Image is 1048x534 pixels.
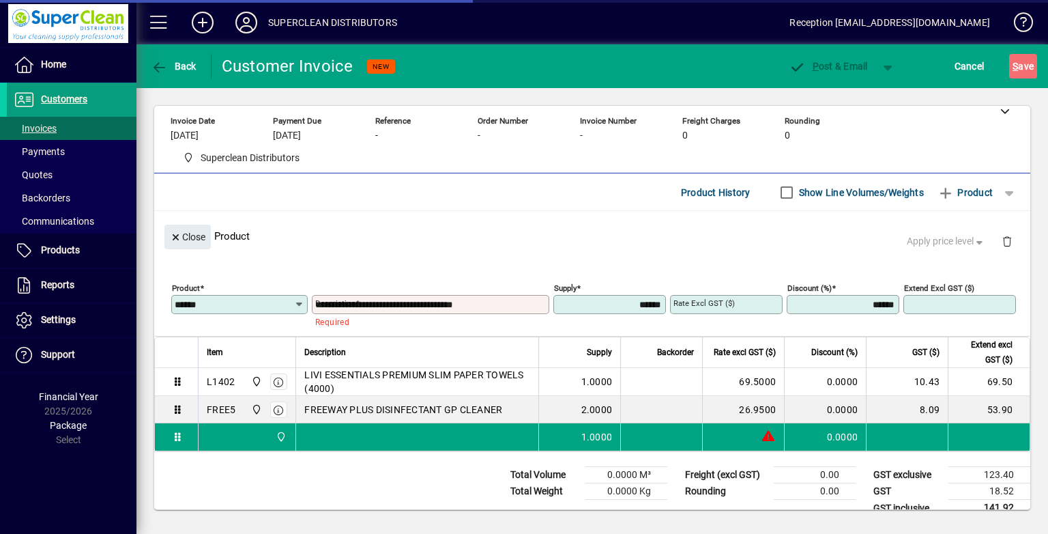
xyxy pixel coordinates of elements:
td: 18.52 [948,483,1030,500]
div: 69.5000 [711,375,776,389]
span: Extend excl GST ($) [957,337,1013,367]
span: ost & Email [789,61,868,72]
a: Payments [7,140,136,163]
a: Products [7,234,136,268]
span: - [580,130,583,141]
span: Home [41,59,66,70]
td: Total Weight [504,483,585,500]
button: Back [147,54,200,79]
div: L1402 [207,375,235,389]
button: Add [181,10,224,35]
app-page-header-button: Close [161,230,214,242]
a: Knowledge Base [1004,3,1031,47]
mat-label: Product [172,283,200,293]
a: Support [7,338,136,372]
span: Superclean Distributors [248,374,263,389]
a: Quotes [7,163,136,186]
span: Rate excl GST ($) [714,345,776,360]
mat-error: Required [315,314,538,328]
a: Settings [7,303,136,337]
span: P [813,61,819,72]
div: SUPERCLEAN DISTRIBUTORS [268,12,397,33]
td: 0.00 [774,483,856,500]
span: Backorders [14,193,70,203]
span: ave [1013,55,1034,77]
span: - [478,130,480,141]
span: 1.0000 [581,430,613,444]
span: GST ($) [912,345,940,360]
div: Customer Invoice [222,55,353,77]
span: Customers [41,94,87,104]
td: GST inclusive [867,500,948,517]
td: 0.00 [774,467,856,483]
span: [DATE] [171,130,199,141]
div: FREE5 [207,403,235,417]
td: 69.50 [948,368,1030,396]
span: Back [151,61,196,72]
span: Support [41,349,75,360]
button: Profile [224,10,268,35]
span: Communications [14,216,94,227]
span: 1.0000 [581,375,613,389]
td: 0.0000 [784,423,866,451]
td: 0.0000 M³ [585,467,667,483]
label: Show Line Volumes/Weights [796,186,924,199]
span: 0 [682,130,688,141]
span: Package [50,420,87,431]
button: Product History [675,180,756,205]
a: Backorders [7,186,136,210]
app-page-header-button: Delete [991,235,1023,247]
app-page-header-button: Back [136,54,212,79]
span: Discount (%) [811,345,858,360]
td: 0.0000 [784,368,866,396]
a: Invoices [7,117,136,140]
span: Financial Year [39,391,98,402]
span: Superclean Distributors [201,151,300,165]
span: Superclean Distributors [272,430,288,445]
mat-label: Extend excl GST ($) [904,283,974,293]
td: 8.09 [866,396,948,423]
span: Description [304,345,346,360]
span: Settings [41,314,76,325]
span: Close [170,226,205,249]
div: Product [154,211,1030,261]
span: Superclean Distributors [248,402,263,417]
td: Rounding [678,483,774,500]
span: 2.0000 [581,403,613,417]
span: S [1013,61,1018,72]
button: Cancel [951,54,988,79]
div: Reception [EMAIL_ADDRESS][DOMAIN_NAME] [789,12,990,33]
td: 141.92 [948,500,1030,517]
td: Freight (excl GST) [678,467,774,483]
mat-label: Supply [554,283,577,293]
td: 0.0000 Kg [585,483,667,500]
button: Delete [991,225,1023,257]
span: Supply [587,345,612,360]
a: Reports [7,268,136,303]
span: Quotes [14,169,53,180]
span: Item [207,345,223,360]
a: Home [7,48,136,82]
mat-label: Description [315,298,355,308]
button: Post & Email [782,54,875,79]
button: Close [164,225,211,249]
span: [DATE] [273,130,301,141]
td: 10.43 [866,368,948,396]
mat-label: Rate excl GST ($) [673,298,735,308]
span: Superclean Distributors [177,150,305,167]
td: 53.90 [948,396,1030,423]
td: 0.0000 [784,396,866,423]
span: 0 [785,130,790,141]
mat-label: Discount (%) [787,283,832,293]
button: Save [1009,54,1037,79]
span: Apply price level [907,234,986,249]
span: - [375,130,378,141]
td: GST [867,483,948,500]
span: Cancel [955,55,985,77]
span: Reports [41,279,74,290]
td: GST exclusive [867,467,948,483]
button: Apply price level [901,229,991,254]
span: Invoices [14,123,57,134]
span: FREEWAY PLUS DISINFECTANT GP CLEANER [304,403,502,417]
span: Payments [14,146,65,157]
